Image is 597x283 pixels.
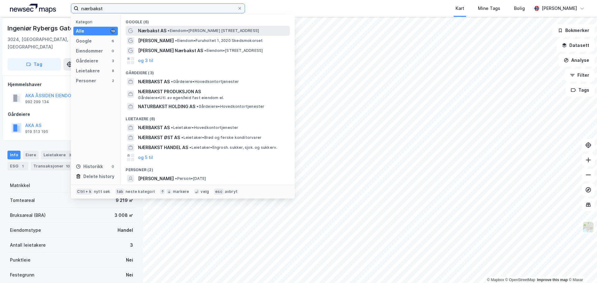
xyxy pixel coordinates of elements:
div: Gårdeiere (3) [121,66,295,77]
button: Tag [7,58,61,71]
a: Improve this map [537,278,568,282]
div: Google [76,37,92,45]
div: Alle [76,27,84,35]
div: Kart [456,5,464,12]
button: Filter [565,69,595,81]
span: Person • [DATE] [175,176,206,181]
div: Google (6) [121,15,295,26]
div: Bolig [514,5,525,12]
div: 9 219 ㎡ [116,197,133,204]
span: • [171,79,173,84]
div: Festegrunn [10,271,34,279]
div: nytt søk [94,189,110,194]
span: [PERSON_NAME] [138,175,174,182]
div: Hjemmelshaver [8,81,135,88]
span: • [189,145,191,150]
div: 0 [110,48,115,53]
span: • [171,125,173,130]
div: Info [7,151,21,159]
div: 8 [110,68,115,73]
a: Mapbox [487,278,504,282]
span: [PERSON_NAME] [138,37,174,44]
span: Nærbakst AS [138,27,166,34]
div: Leietakere (8) [121,112,295,123]
div: ESG [7,162,28,171]
div: 919 513 195 [25,129,48,134]
button: og 5 til [138,154,153,161]
span: • [197,104,198,109]
span: Gårdeiere • Utl. av egen/leid fast eiendom el. [138,95,224,100]
div: Mine Tags [478,5,500,12]
span: Eiendom • [PERSON_NAME] [STREET_ADDRESS] [168,28,259,33]
div: Punktleie [10,256,30,264]
span: Gårdeiere • Hovedkontortjenester [171,79,239,84]
div: esc [214,189,224,195]
button: Datasett [557,39,595,52]
button: Tags [566,84,595,96]
div: 3 [67,152,73,158]
span: NÆRBAKST ØST AS [138,134,180,141]
div: neste kategori [126,189,155,194]
button: Bokmerker [553,24,595,37]
span: • [175,38,177,43]
div: Bruksareal (BRA) [10,212,46,219]
div: Historikk [76,163,103,170]
span: • [204,48,206,53]
div: 1 [20,163,26,169]
div: 2 [110,78,115,83]
span: • [175,176,177,181]
div: tab [115,189,125,195]
span: Leietaker • Brød og ferske konditorvarer [181,135,261,140]
div: Gårdeiere [76,57,98,65]
div: 6 [110,39,115,43]
span: • [168,28,169,33]
span: Leietaker • Engrosh. sukker, sjok. og sukkerv. [189,145,277,150]
div: [PERSON_NAME] [542,5,577,12]
div: Antall leietakere [10,241,46,249]
div: Ingeniør Rybergs Gate 56b [7,23,88,33]
div: 3 [130,241,133,249]
div: 3 [110,58,115,63]
div: 19 [110,29,115,34]
div: 992 299 134 [25,99,49,104]
img: logo.a4113a55bc3d86da70a041830d287a7e.svg [10,4,56,13]
div: Matrikkel [10,182,30,189]
span: NÆRBAKST HANDEL AS [138,144,188,151]
div: Eiendomstype [10,226,41,234]
div: 3 008 ㎡ [114,212,133,219]
span: NÆRBAKST AS [138,124,170,131]
span: Leietaker • Hovedkontortjenester [171,125,238,130]
div: Transaksjoner [31,162,74,171]
div: Ctrl + k [76,189,93,195]
div: Eiere [23,151,39,159]
div: Leietakere [41,151,76,159]
div: Nei [126,256,133,264]
div: Handel [118,226,133,234]
span: • [181,135,183,140]
div: avbryt [225,189,238,194]
div: 10 [65,163,71,169]
div: Personer [76,77,96,84]
button: Analyse [558,54,595,66]
div: Tomteareal [10,197,35,204]
span: Gårdeiere • Hovedkontortjenester [197,104,264,109]
a: OpenStreetMap [505,278,535,282]
span: Eiendom • Furuholtet 1, 2020 Skedsmokorset [175,38,263,43]
div: Nei [126,271,133,279]
button: og 3 til [138,57,153,64]
span: NATURBAKST HOLDING AS [138,103,195,110]
input: Søk på adresse, matrikkel, gårdeiere, leietakere eller personer [79,4,237,13]
div: Personer (2) [121,162,295,174]
div: Delete history [83,173,114,180]
div: 3024, [GEOGRAPHIC_DATA], [GEOGRAPHIC_DATA] [7,36,100,51]
div: Kategori [76,20,118,24]
span: NÆRBAKST PRODUKSJON AS [138,88,287,95]
div: markere [173,189,189,194]
iframe: Chat Widget [566,253,597,283]
div: Leietakere [76,67,100,75]
div: Kontrollprogram for chat [566,253,597,283]
div: velg [201,189,209,194]
span: Eiendom • [STREET_ADDRESS] [204,48,263,53]
div: 0 [110,164,115,169]
div: Gårdeiere [8,111,135,118]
